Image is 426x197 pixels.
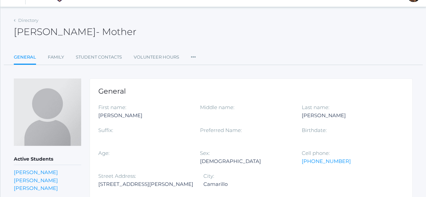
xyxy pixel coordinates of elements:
label: Preferred Name: [200,127,242,133]
span: - Mother [96,26,136,37]
a: Student Contacts [76,51,122,64]
a: [PERSON_NAME] [14,177,58,184]
div: [PERSON_NAME] [302,111,393,120]
label: Birthdate: [302,127,327,133]
a: Volunteer Hours [134,51,179,64]
h2: [PERSON_NAME] [14,27,136,37]
label: Sex: [200,150,210,156]
div: Camarillo [203,180,295,188]
a: [PERSON_NAME] [14,185,58,191]
div: [PERSON_NAME] [98,111,190,120]
h5: Active Students [14,154,81,165]
label: Suffix: [98,127,113,133]
h1: General [98,87,404,95]
label: Cell phone: [302,150,330,156]
div: [STREET_ADDRESS][PERSON_NAME] [98,180,193,188]
label: First name: [98,104,126,110]
label: Middle name: [200,104,234,110]
label: Last name: [302,104,329,110]
label: Age: [98,150,109,156]
a: Directory [18,18,38,23]
a: [PHONE_NUMBER] [302,158,351,164]
a: [PERSON_NAME] [14,169,58,175]
a: Family [48,51,64,64]
a: General [14,51,36,65]
img: Tasha Boucher [14,78,81,146]
label: City: [203,173,214,179]
label: Street Address: [98,173,136,179]
div: [DEMOGRAPHIC_DATA] [200,157,292,165]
